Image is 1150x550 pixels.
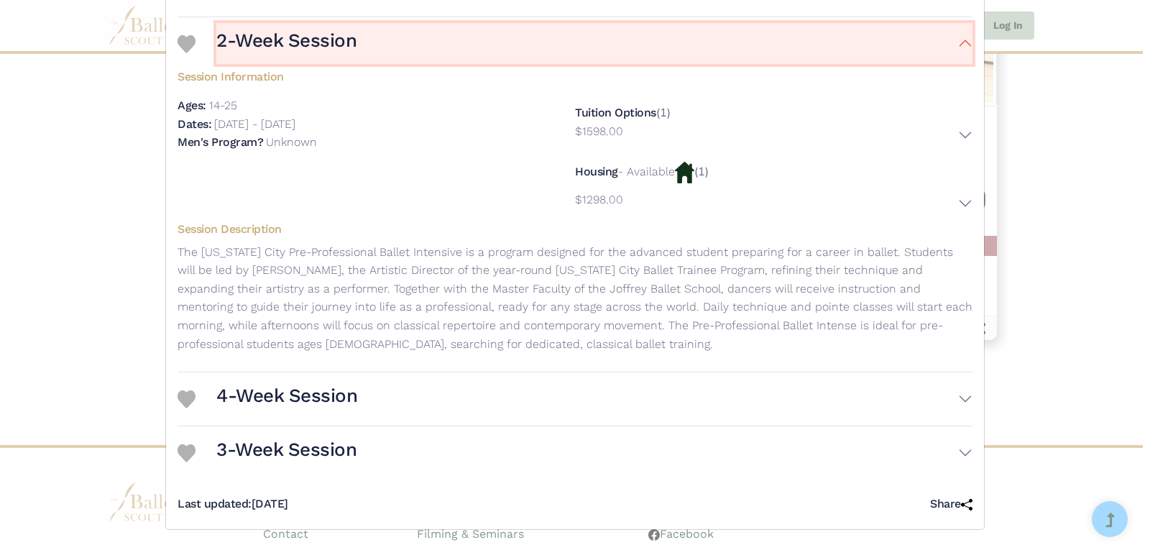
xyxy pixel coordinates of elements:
p: - Available [618,165,675,178]
h5: Ages: [178,98,206,112]
img: Housing Available [675,162,694,183]
button: 4-Week Session [216,378,972,420]
img: Heart [178,35,195,53]
h5: Housing [575,165,618,178]
div: (1) [575,155,972,216]
div: (1) [575,96,972,155]
h3: 4-Week Session [216,384,357,408]
h5: Tuition Options [575,106,656,119]
h5: Share [930,497,972,512]
h5: Dates: [178,117,211,131]
p: [DATE] - [DATE] [214,117,295,131]
button: $1598.00 [575,122,972,148]
p: The [US_STATE] City Pre-Professional Ballet Intensive is a program designed for the advanced stud... [178,243,972,354]
h5: Session Information [178,64,972,85]
h5: Men's Program? [178,135,263,149]
p: $1598.00 [575,122,623,141]
p: Unknown [266,135,317,149]
span: Last updated: [178,497,252,510]
img: Heart [178,390,195,408]
button: 2-Week Session [216,23,972,65]
button: 3-Week Session [216,432,972,474]
h3: 2-Week Session [216,29,356,53]
p: $1298.00 [575,191,623,209]
h5: [DATE] [178,497,288,512]
p: 14-25 [209,98,237,112]
button: $1298.00 [575,191,972,216]
img: Heart [178,444,195,462]
h5: Session Description [178,222,972,237]
h3: 3-Week Session [216,438,356,462]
